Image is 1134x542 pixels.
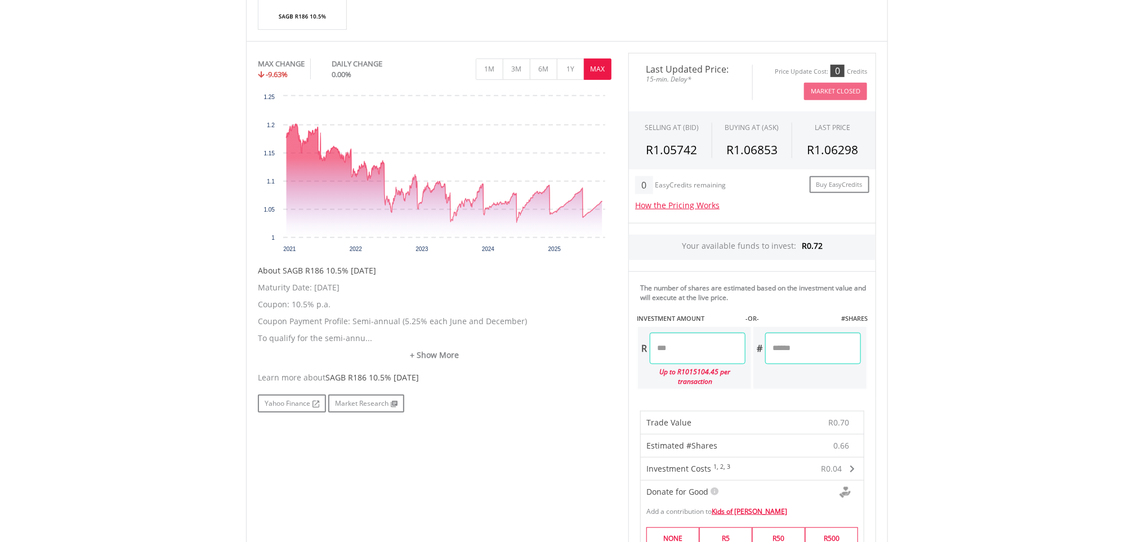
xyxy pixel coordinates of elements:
[833,440,849,451] span: 0.66
[655,181,726,191] div: EasyCredits remaining
[258,350,611,361] a: + Show More
[416,246,428,252] text: 2023
[258,282,611,293] p: Maturity Date: [DATE]
[258,299,611,310] p: Coupon: 10.5% p.a.
[637,74,744,84] span: 15-min. Delay*
[638,333,650,364] div: R
[640,283,871,302] div: The number of shares are estimated based on the investment value and will execute at the live price.
[641,501,864,516] div: Add a contribution to
[802,240,823,251] span: R0.72
[325,372,419,383] span: SAGB R186 10.5% [DATE]
[841,314,868,323] label: #SHARES
[807,142,858,158] span: R1.06298
[332,69,351,79] span: 0.00%
[476,59,503,80] button: 1M
[637,314,704,323] label: INVESTMENT AMOUNT
[637,65,744,74] span: Last Updated Price:
[831,65,845,77] div: 0
[258,59,305,69] div: MAX CHANGE
[557,59,584,80] button: 1Y
[283,246,296,252] text: 2021
[482,246,495,252] text: 2024
[548,246,561,252] text: 2025
[638,364,745,389] div: Up to R1015104.45 per transaction
[815,123,850,132] div: LAST PRICE
[530,59,557,80] button: 6M
[328,395,404,413] a: Market Research
[267,122,275,128] text: 1.2
[646,486,708,497] span: Donate for Good
[271,235,275,241] text: 1
[712,507,787,516] a: Kids of [PERSON_NAME]
[810,176,869,194] a: Buy EasyCredits
[258,372,611,383] div: Learn more about
[745,314,759,323] label: -OR-
[258,395,326,413] a: Yahoo Finance
[332,59,420,69] div: DAILY CHANGE
[726,142,778,158] span: R1.06853
[725,123,779,132] span: BUYING AT (ASK)
[753,333,765,364] div: #
[645,123,699,132] div: SELLING AT (BID)
[646,463,711,474] span: Investment Costs
[258,316,611,327] p: Coupon Payment Profile: Semi-annual (5.25% each June and December)
[847,68,867,76] div: Credits
[646,142,697,158] span: R1.05742
[775,68,828,76] div: Price Update Cost:
[646,440,717,451] span: Estimated #Shares
[350,246,363,252] text: 2022
[264,150,275,156] text: 1.15
[258,91,611,259] svg: Interactive chart
[828,417,849,428] span: R0.70
[258,333,611,344] p: To qualify for the semi-annu...
[266,69,288,79] span: -9.63%
[584,59,611,80] button: MAX
[267,178,275,185] text: 1.1
[258,91,611,259] div: Chart. Highcharts interactive chart.
[635,200,720,210] a: How the Pricing Works
[840,487,851,498] img: Donte For Good
[264,207,275,213] text: 1.05
[804,83,867,100] button: Market Closed
[258,265,611,276] h5: About SAGB R186 10.5% [DATE]
[821,463,842,474] span: R0.04
[635,176,653,194] div: 0
[264,94,275,100] text: 1.25
[629,235,876,260] div: Your available funds to invest:
[503,59,530,80] button: 3M
[713,463,730,471] sup: 1, 2, 3
[646,417,691,428] span: Trade Value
